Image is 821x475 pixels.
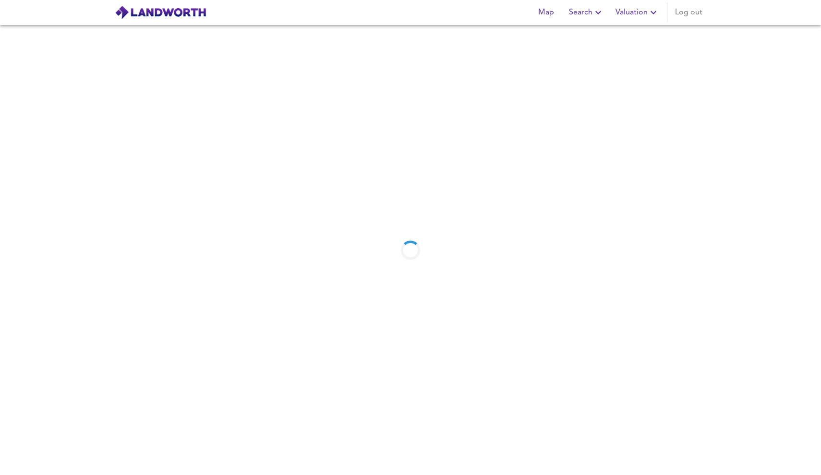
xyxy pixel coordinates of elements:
[531,3,561,22] button: Map
[612,3,663,22] button: Valuation
[565,3,608,22] button: Search
[569,6,604,19] span: Search
[675,6,702,19] span: Log out
[115,5,206,20] img: logo
[616,6,659,19] span: Valuation
[671,3,706,22] button: Log out
[534,6,557,19] span: Map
